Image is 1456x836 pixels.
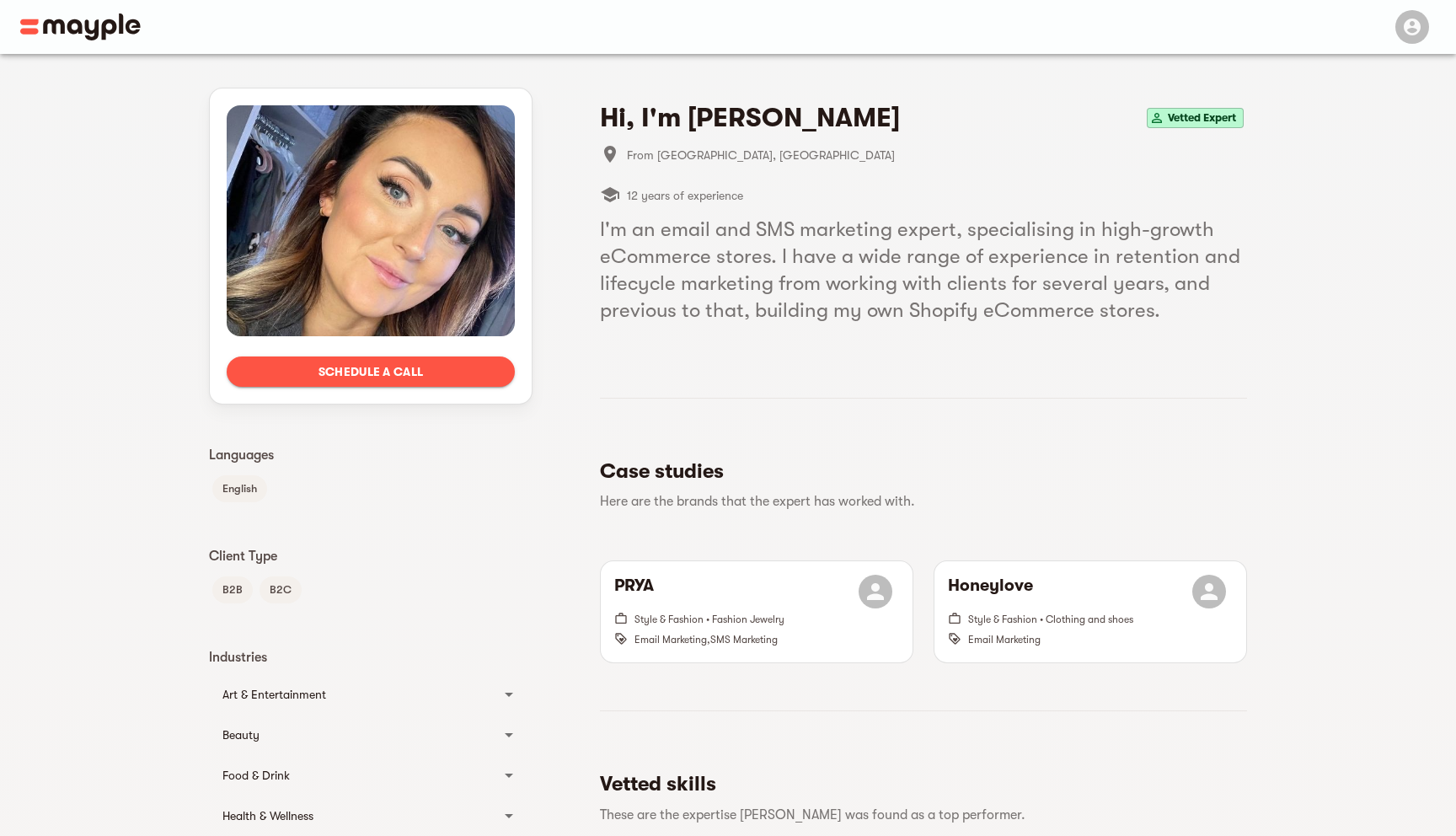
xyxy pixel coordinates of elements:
[600,216,1247,324] h5: I'm an email and SMS marketing expert, specialising in high-growth eCommerce stores. I have a wid...
[600,458,1234,485] h5: Case studies
[600,805,1234,825] p: These are the expertise [PERSON_NAME] was found as a top performer.
[601,561,913,662] button: PRYAStyle & Fashion • Fashion JewelryEmail Marketing,SMS Marketing
[948,575,1033,608] h6: Honeylove
[209,674,533,715] div: Art & Entertainment
[934,561,1246,662] button: HoneyloveStyle & Fashion • Clothing and shoesEmail Marketing
[212,479,267,499] span: English
[600,770,1234,797] h5: Vetted skills
[222,765,489,785] div: Food & Drink
[968,634,1041,646] span: Email Marketing
[240,362,501,382] span: Schedule a call
[600,491,1234,512] p: Here are the brands that the expert has worked with.
[222,725,489,745] div: Beauty
[209,647,533,667] p: Industries
[1385,19,1436,32] span: Menu
[209,715,533,755] div: Beauty
[600,101,900,135] h4: Hi, I'm [PERSON_NAME]
[968,614,1133,625] span: Style & Fashion • Clothing and shoes
[227,356,515,387] button: Schedule a call
[260,580,302,600] span: B2C
[614,575,654,608] h6: PRYA
[222,684,489,705] div: Art & Entertainment
[212,580,253,600] span: B2B
[627,145,1247,165] span: From [GEOGRAPHIC_DATA], [GEOGRAPHIC_DATA]
[627,185,743,206] span: 12 years of experience
[20,13,141,40] img: Main logo
[710,634,778,646] span: SMS Marketing
[634,614,784,625] span: Style & Fashion • Fashion Jewelry
[209,445,533,465] p: Languages
[634,634,710,646] span: Email Marketing ,
[1161,108,1243,128] span: Vetted Expert
[209,755,533,796] div: Food & Drink
[222,806,489,826] div: Health & Wellness
[209,796,533,836] div: Health & Wellness
[209,546,533,566] p: Client Type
